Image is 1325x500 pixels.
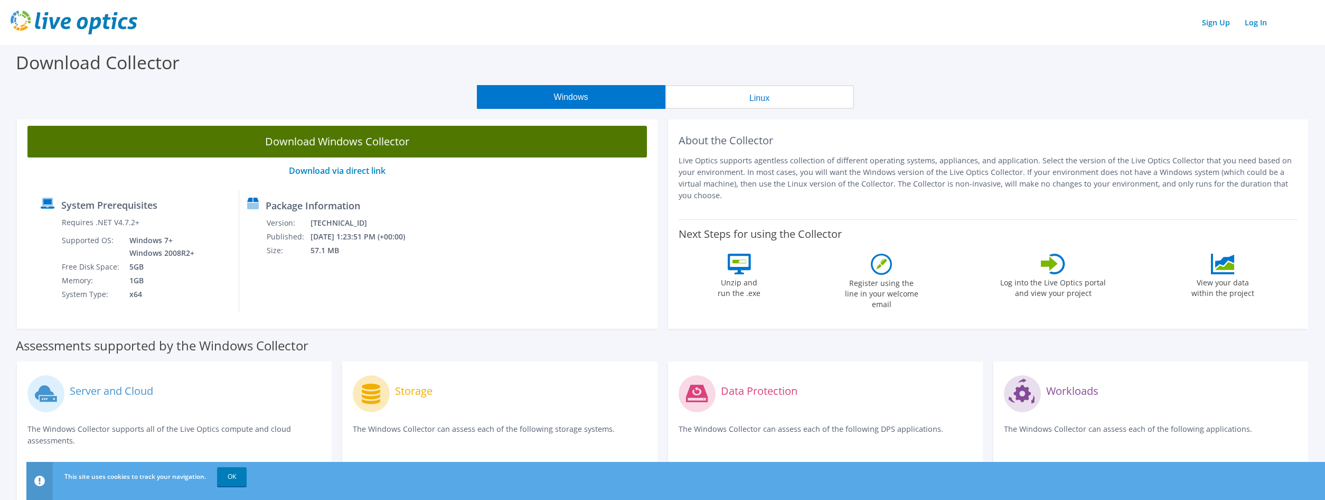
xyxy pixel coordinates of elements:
button: Linux [665,85,854,109]
label: Data Protection [721,386,797,396]
label: Log into the Live Optics portal and view your project [1000,274,1106,299]
td: 1GB [121,274,196,288]
p: The Windows Collector can assess each of the following storage systems. [353,423,646,445]
label: Server and Cloud [70,386,153,396]
a: Sign Up [1197,15,1235,30]
td: System Type: [61,288,121,301]
a: OK [217,467,247,486]
td: Memory: [61,274,121,288]
a: Download via direct link [289,165,386,177]
button: Windows [477,85,665,109]
td: Supported OS: [61,234,121,260]
td: Size: [266,244,310,257]
td: Published: [266,230,310,244]
img: live_optics_svg.svg [11,11,137,34]
label: Package Information [266,200,360,211]
a: Log In [1239,15,1272,30]
label: Workloads [1046,386,1098,396]
label: Unzip and run the .exe [715,274,764,299]
td: [DATE] 1:23:51 PM (+00:00) [310,230,419,244]
label: Download Collector [16,50,180,75]
p: The Windows Collector supports all of the Live Optics compute and cloud assessments. [27,423,321,447]
span: This site uses cookies to track your navigation. [64,472,206,481]
td: 5GB [121,260,196,274]
label: Storage [395,386,433,396]
label: View your data within the project [1185,274,1261,299]
p: Live Optics supports agentless collection of different operating systems, appliances, and applica... [679,155,1298,201]
p: The Windows Collector can assess each of the following DPS applications. [679,423,972,445]
td: Free Disk Space: [61,260,121,274]
td: x64 [121,288,196,301]
h2: About the Collector [679,134,1298,147]
label: Assessments supported by the Windows Collector [16,340,308,351]
td: Windows 7+ Windows 2008R2+ [121,234,196,260]
p: The Windows Collector can assess each of the following applications. [1004,423,1298,445]
a: Download Windows Collector [27,126,647,158]
td: [TECHNICAL_ID] [310,216,419,230]
label: Register using the line in your welcome email [842,275,921,310]
label: System Prerequisites [61,200,157,210]
label: Next Steps for using the Collector [679,228,842,240]
td: 57.1 MB [310,244,419,257]
label: Requires .NET V4.7.2+ [62,217,139,228]
td: Version: [266,216,310,230]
